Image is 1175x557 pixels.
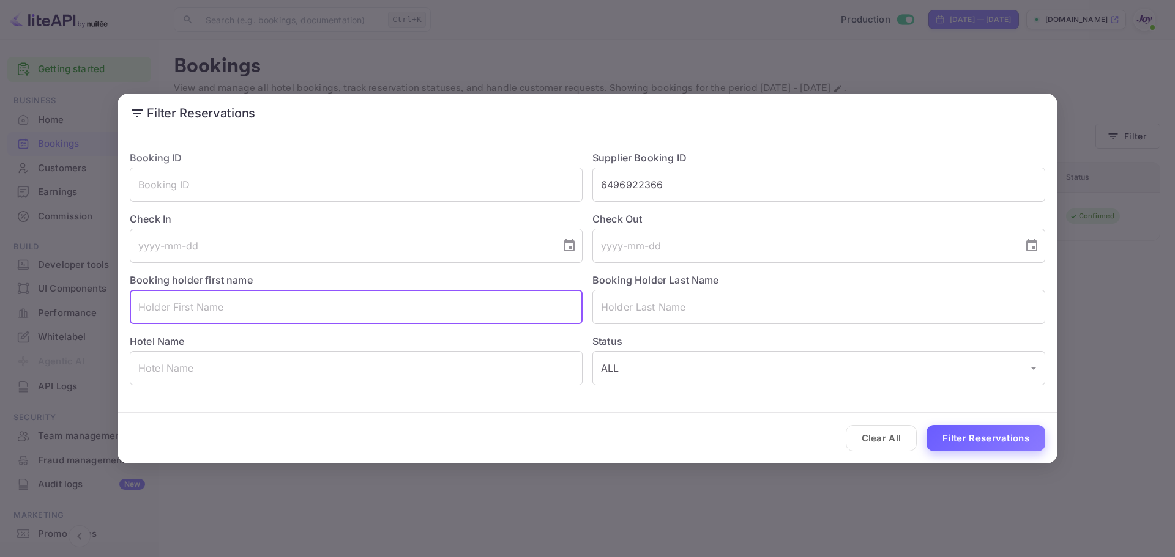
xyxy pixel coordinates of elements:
[846,425,917,451] button: Clear All
[927,425,1045,451] button: Filter Reservations
[1020,234,1044,258] button: Choose date
[130,290,583,324] input: Holder First Name
[117,94,1057,133] h2: Filter Reservations
[130,335,185,347] label: Hotel Name
[592,290,1045,324] input: Holder Last Name
[592,334,1045,349] label: Status
[592,351,1045,385] div: ALL
[557,234,581,258] button: Choose date
[592,168,1045,202] input: Supplier Booking ID
[592,274,719,286] label: Booking Holder Last Name
[130,152,182,164] label: Booking ID
[592,212,1045,226] label: Check Out
[130,212,583,226] label: Check In
[130,168,583,202] input: Booking ID
[592,229,1015,263] input: yyyy-mm-dd
[130,229,552,263] input: yyyy-mm-dd
[130,351,583,385] input: Hotel Name
[130,274,253,286] label: Booking holder first name
[592,152,687,164] label: Supplier Booking ID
